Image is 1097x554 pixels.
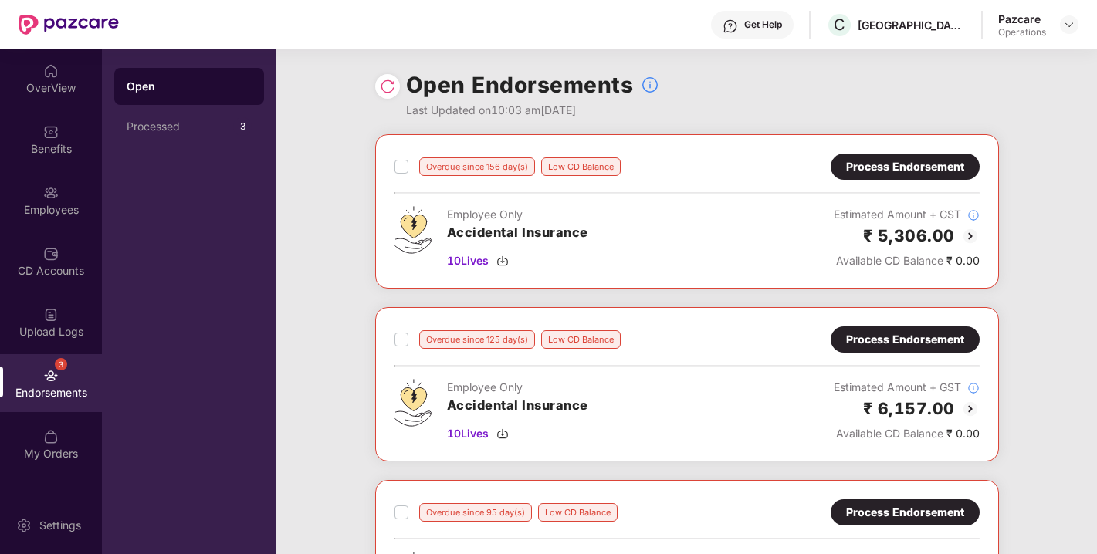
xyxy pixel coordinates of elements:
div: Low CD Balance [538,503,618,522]
div: Processed [127,120,233,133]
div: Employee Only [447,206,588,223]
span: Available CD Balance [836,254,943,267]
div: Process Endorsement [846,504,964,521]
div: Last Updated on 10:03 am[DATE] [406,102,660,119]
div: Pazcare [998,12,1046,26]
img: svg+xml;base64,PHN2ZyBpZD0iRHJvcGRvd24tMzJ4MzIiIHhtbG5zPSJodHRwOi8vd3d3LnczLm9yZy8yMDAwL3N2ZyIgd2... [1063,19,1075,31]
img: svg+xml;base64,PHN2ZyBpZD0iQ0RfQWNjb3VudHMiIGRhdGEtbmFtZT0iQ0QgQWNjb3VudHMiIHhtbG5zPSJodHRwOi8vd3... [43,246,59,262]
img: svg+xml;base64,PHN2ZyBpZD0iRW5kb3JzZW1lbnRzIiB4bWxucz0iaHR0cDovL3d3dy53My5vcmcvMjAwMC9zdmciIHdpZH... [43,368,59,383]
div: [GEOGRAPHIC_DATA] [858,18,966,32]
span: Available CD Balance [836,427,943,440]
div: Estimated Amount + GST [834,206,980,223]
h2: ₹ 6,157.00 [863,396,955,421]
img: svg+xml;base64,PHN2ZyBpZD0iSGVscC0zMngzMiIgeG1sbnM9Imh0dHA6Ly93d3cudzMub3JnLzIwMDAvc3ZnIiB3aWR0aD... [723,19,738,34]
img: svg+xml;base64,PHN2ZyBpZD0iSW5mb18tXzMyeDMyIiBkYXRhLW5hbWU9IkluZm8gLSAzMngzMiIgeG1sbnM9Imh0dHA6Ly... [967,382,980,394]
div: Overdue since 95 day(s) [419,503,532,522]
img: svg+xml;base64,PHN2ZyBpZD0iQmFjay0yMHgyMCIgeG1sbnM9Imh0dHA6Ly93d3cudzMub3JnLzIwMDAvc3ZnIiB3aWR0aD... [961,227,980,245]
div: Get Help [744,19,782,31]
div: ₹ 0.00 [834,425,980,442]
div: 3 [233,117,252,136]
span: C [834,15,845,34]
div: Open [127,79,252,94]
img: svg+xml;base64,PHN2ZyBpZD0iSG9tZSIgeG1sbnM9Imh0dHA6Ly93d3cudzMub3JnLzIwMDAvc3ZnIiB3aWR0aD0iMjAiIG... [43,63,59,79]
div: Process Endorsement [846,158,964,175]
span: 10 Lives [447,425,489,442]
div: Process Endorsement [846,331,964,348]
div: Low CD Balance [541,157,621,176]
img: svg+xml;base64,PHN2ZyBpZD0iVXBsb2FkX0xvZ3MiIGRhdGEtbmFtZT0iVXBsb2FkIExvZ3MiIHhtbG5zPSJodHRwOi8vd3... [43,307,59,323]
img: svg+xml;base64,PHN2ZyBpZD0iRG93bmxvYWQtMzJ4MzIiIHhtbG5zPSJodHRwOi8vd3d3LnczLm9yZy8yMDAwL3N2ZyIgd2... [496,255,509,267]
img: svg+xml;base64,PHN2ZyBpZD0iQmFjay0yMHgyMCIgeG1sbnM9Imh0dHA6Ly93d3cudzMub3JnLzIwMDAvc3ZnIiB3aWR0aD... [961,400,980,418]
div: ₹ 0.00 [834,252,980,269]
div: Operations [998,26,1046,39]
div: Overdue since 125 day(s) [419,330,535,349]
div: Estimated Amount + GST [834,379,980,396]
img: svg+xml;base64,PHN2ZyB4bWxucz0iaHR0cDovL3d3dy53My5vcmcvMjAwMC9zdmciIHdpZHRoPSI0OS4zMjEiIGhlaWdodD... [394,379,432,427]
img: svg+xml;base64,PHN2ZyBpZD0iU2V0dGluZy0yMHgyMCIgeG1sbnM9Imh0dHA6Ly93d3cudzMub3JnLzIwMDAvc3ZnIiB3aW... [16,518,32,533]
div: Settings [35,518,86,533]
div: 3 [55,358,67,370]
img: svg+xml;base64,PHN2ZyBpZD0iUmVsb2FkLTMyeDMyIiB4bWxucz0iaHR0cDovL3d3dy53My5vcmcvMjAwMC9zdmciIHdpZH... [380,79,395,94]
img: svg+xml;base64,PHN2ZyBpZD0iRW1wbG95ZWVzIiB4bWxucz0iaHR0cDovL3d3dy53My5vcmcvMjAwMC9zdmciIHdpZHRoPS... [43,185,59,201]
h3: Accidental Insurance [447,396,588,416]
span: 10 Lives [447,252,489,269]
h3: Accidental Insurance [447,223,588,243]
div: Overdue since 156 day(s) [419,157,535,176]
img: New Pazcare Logo [19,15,119,35]
h1: Open Endorsements [406,68,634,102]
div: Employee Only [447,379,588,396]
img: svg+xml;base64,PHN2ZyBpZD0iSW5mb18tXzMyeDMyIiBkYXRhLW5hbWU9IkluZm8gLSAzMngzMiIgeG1sbnM9Imh0dHA6Ly... [641,76,659,94]
img: svg+xml;base64,PHN2ZyBpZD0iQmVuZWZpdHMiIHhtbG5zPSJodHRwOi8vd3d3LnczLm9yZy8yMDAwL3N2ZyIgd2lkdGg9Ij... [43,124,59,140]
img: svg+xml;base64,PHN2ZyB4bWxucz0iaHR0cDovL3d3dy53My5vcmcvMjAwMC9zdmciIHdpZHRoPSI0OS4zMjEiIGhlaWdodD... [394,206,432,254]
img: svg+xml;base64,PHN2ZyBpZD0iRG93bmxvYWQtMzJ4MzIiIHhtbG5zPSJodHRwOi8vd3d3LnczLm9yZy8yMDAwL3N2ZyIgd2... [496,427,509,440]
h2: ₹ 5,306.00 [863,223,955,248]
img: svg+xml;base64,PHN2ZyBpZD0iTXlfT3JkZXJzIiBkYXRhLW5hbWU9Ik15IE9yZGVycyIgeG1sbnM9Imh0dHA6Ly93d3cudz... [43,429,59,444]
img: svg+xml;base64,PHN2ZyBpZD0iSW5mb18tXzMyeDMyIiBkYXRhLW5hbWU9IkluZm8gLSAzMngzMiIgeG1sbnM9Imh0dHA6Ly... [967,209,980,221]
div: Low CD Balance [541,330,621,349]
